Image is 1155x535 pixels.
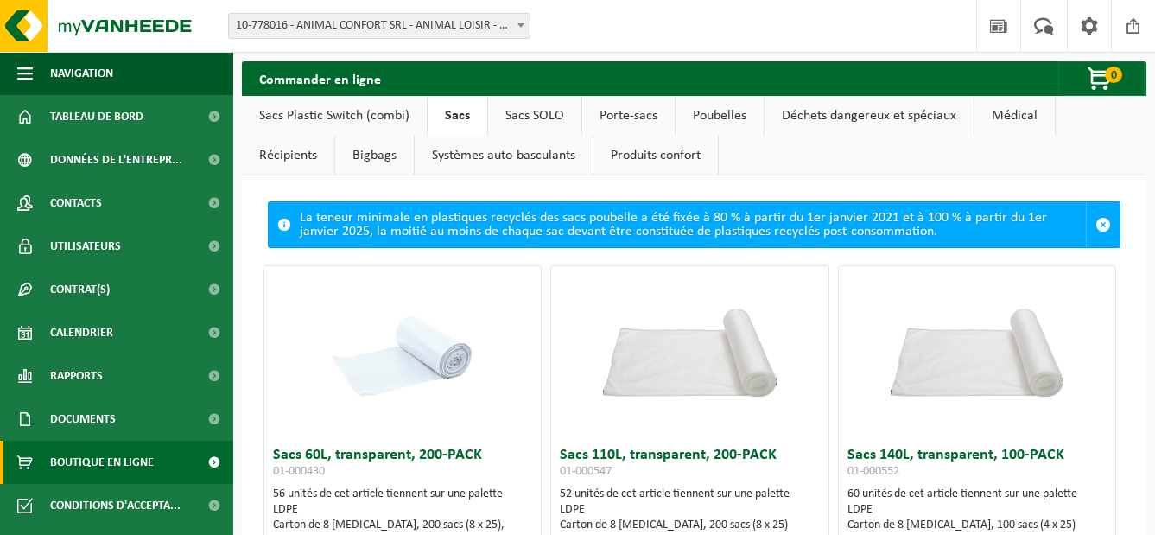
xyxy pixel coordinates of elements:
a: Poubelles [676,96,764,136]
a: Sluit melding [1086,202,1120,247]
a: Déchets dangereux et spéciaux [765,96,974,136]
span: Utilisateurs [50,225,121,268]
span: Conditions d'accepta... [50,484,181,527]
a: Porte-sacs [582,96,675,136]
a: Produits confort [593,136,718,175]
span: Contrat(s) [50,268,110,311]
iframe: chat widget [9,497,289,535]
span: 01-000430 [273,465,325,478]
div: Carton de 8 [MEDICAL_DATA], 200 sacs (8 x 25) [560,518,819,533]
img: 01-000430 [316,266,489,439]
div: La teneur minimale en plastiques recyclés des sacs poubelle a été fixée à 80 % à partir du 1er ja... [300,202,1086,247]
span: Rapports [50,354,103,398]
a: Sacs [428,96,487,136]
span: Documents [50,398,116,441]
img: 01-000552 [839,266,1115,404]
h3: Sacs 60L, transparent, 200-PACK [273,448,532,482]
h3: Sacs 110L, transparent, 200-PACK [560,448,819,482]
span: Navigation [50,52,113,95]
span: 01-000547 [560,465,612,478]
button: 0 [1058,61,1145,96]
span: Données de l'entrepr... [50,138,182,182]
span: Boutique en ligne [50,441,154,484]
h3: Sacs 140L, transparent, 100-PACK [847,448,1107,482]
span: 01-000552 [847,465,899,478]
a: Sacs Plastic Switch (combi) [242,96,427,136]
a: Récipients [242,136,334,175]
a: Médical [974,96,1055,136]
a: Bigbags [335,136,414,175]
span: 10-778016 - ANIMAL CONFORT SRL - ANIMAL LOISIR - BARCHON [229,14,530,38]
div: LDPE [560,502,819,518]
div: Carton de 8 [MEDICAL_DATA], 100 sacs (4 x 25) [847,518,1107,533]
a: Sacs SOLO [488,96,581,136]
div: LDPE [847,502,1107,518]
span: Contacts [50,182,102,225]
span: Calendrier [50,311,113,354]
img: 01-000547 [551,266,828,404]
span: 10-778016 - ANIMAL CONFORT SRL - ANIMAL LOISIR - BARCHON [228,13,530,39]
a: Systèmes auto-basculants [415,136,593,175]
div: LDPE [273,502,532,518]
span: 0 [1105,67,1122,83]
span: Tableau de bord [50,95,143,138]
h2: Commander en ligne [242,61,398,95]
